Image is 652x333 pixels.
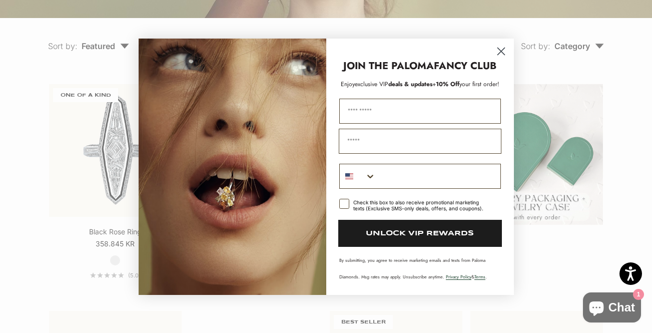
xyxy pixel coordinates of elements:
strong: FANCY CLUB [434,59,496,73]
span: 10% Off [436,80,459,89]
a: Privacy Policy [446,273,471,280]
input: First Name [339,99,501,124]
strong: JOIN THE PALOMA [343,59,434,73]
span: & . [446,273,487,280]
img: Loading... [139,39,326,295]
span: exclusive VIP [355,80,388,89]
span: Enjoy [341,80,355,89]
span: deals & updates [355,80,432,89]
a: Terms [474,273,485,280]
input: Email [339,129,501,154]
button: UNLOCK VIP REWARDS [338,220,502,247]
button: Close dialog [492,43,510,60]
p: By submitting, you agree to receive marketing emails and texts from Paloma Diamonds. Msg rates ma... [339,257,501,280]
div: Check this box to also receive promotional marketing texts (Exclusive SMS-only deals, offers, and... [353,199,489,211]
button: Search Countries [340,164,376,188]
span: + your first order! [432,80,499,89]
img: United States [345,172,353,180]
